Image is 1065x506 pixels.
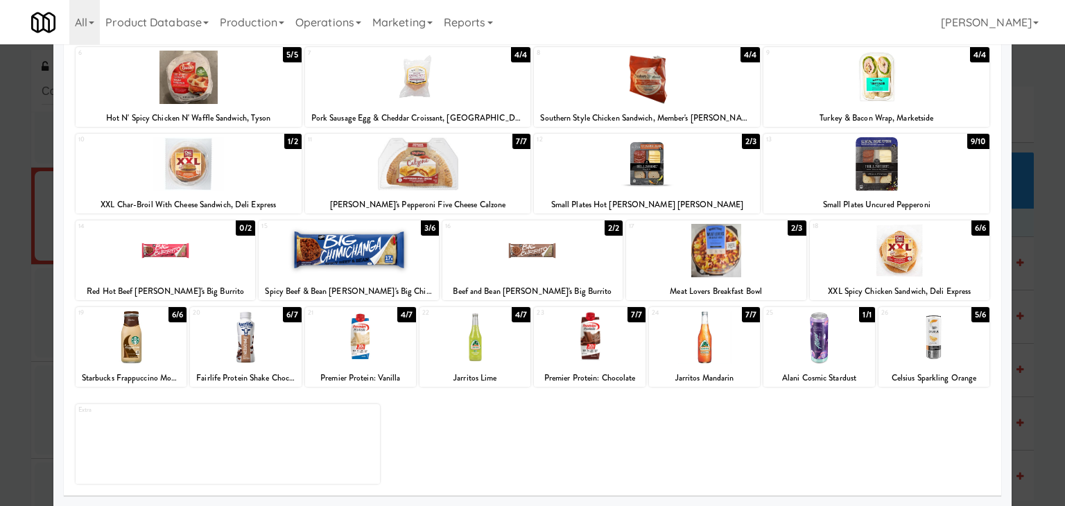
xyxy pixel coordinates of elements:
div: 24 [652,307,704,319]
div: 4/4 [511,47,530,62]
div: 84/4Southern Style Chicken Sandwich, Member's [PERSON_NAME] [534,47,760,127]
div: 9/10 [967,134,989,149]
div: 74/4Pork Sausage Egg & Cheddar Croissant, [GEOGRAPHIC_DATA] [305,47,531,127]
div: 2/3 [742,134,760,149]
div: Meat Lovers Breakfast Bowl [628,283,804,300]
div: 5/5 [283,47,301,62]
div: 122/3Small Plates Hot [PERSON_NAME] [PERSON_NAME] [534,134,760,213]
div: [PERSON_NAME]'s Pepperoni Five Cheese Calzone [307,196,529,213]
div: 6/6 [971,220,989,236]
div: XXL Char-Broil With Cheese Sandwich, Deli Express [76,196,302,213]
div: 206/7Fairlife Protein Shake Chocolate [190,307,301,387]
div: Small Plates Hot [PERSON_NAME] [PERSON_NAME] [534,196,760,213]
div: Celsius Sparkling Orange [878,369,989,387]
div: 7/7 [512,134,530,149]
div: Turkey & Bacon Wrap, Marketside [763,110,989,127]
div: Premier Protein: Vanilla [305,369,416,387]
div: 237/7Premier Protein: Chocolate [534,307,645,387]
div: 16 [445,220,532,232]
div: Small Plates Uncured Pepperoni [763,196,989,213]
div: Pork Sausage Egg & Cheddar Croissant, [GEOGRAPHIC_DATA] [307,110,529,127]
div: 1/1 [859,307,874,322]
div: Alani Cosmic Stardust [763,369,874,387]
div: Starbucks Frappuccino Mocha [78,369,184,387]
div: Celsius Sparkling Orange [881,369,987,387]
div: 4/4 [741,47,760,62]
div: Red Hot Beef [PERSON_NAME]'s Big Burrito [76,283,256,300]
div: 17 [629,220,716,232]
div: Fairlife Protein Shake Chocolate [190,369,301,387]
div: XXL Spicy Chicken Sandwich, Deli Express [812,283,988,300]
div: 224/7Jarritos Lime [419,307,530,387]
div: Jarritos Mandarin [649,369,760,387]
div: 4/7 [512,307,530,322]
div: 23 [537,307,589,319]
div: 101/2XXL Char-Broil With Cheese Sandwich, Deli Express [76,134,302,213]
div: [PERSON_NAME]'s Pepperoni Five Cheese Calzone [305,196,531,213]
div: 4/4 [970,47,989,62]
div: 251/1Alani Cosmic Stardust [763,307,874,387]
div: 140/2Red Hot Beef [PERSON_NAME]'s Big Burrito [76,220,256,300]
div: Small Plates Uncured Pepperoni [765,196,987,213]
div: 25 [766,307,819,319]
div: Jarritos Lime [422,369,528,387]
div: 5/6 [971,307,989,322]
div: Southern Style Chicken Sandwich, Member's [PERSON_NAME] [536,110,758,127]
div: Premier Protein: Chocolate [536,369,643,387]
div: Alani Cosmic Stardust [765,369,872,387]
div: 3/6 [421,220,439,236]
div: 247/7Jarritos Mandarin [649,307,760,387]
div: 7/7 [627,307,646,322]
div: 2/3 [788,220,806,236]
div: Extra [76,404,380,484]
div: 18 [813,220,900,232]
div: 11 [308,134,418,146]
div: Small Plates Hot [PERSON_NAME] [PERSON_NAME] [536,196,758,213]
div: 162/2Beef and Bean [PERSON_NAME]'s Big Burrito [442,220,623,300]
div: 10 [78,134,189,146]
div: Spicy Beef & Bean [PERSON_NAME]'s Big Chimichanga [259,283,439,300]
div: 117/7[PERSON_NAME]'s Pepperoni Five Cheese Calzone [305,134,531,213]
div: 12 [537,134,647,146]
div: 0/2 [236,220,255,236]
div: 172/3Meat Lovers Breakfast Bowl [626,220,806,300]
img: Micromart [31,10,55,35]
div: 7/7 [742,307,760,322]
div: Jarritos Mandarin [651,369,758,387]
div: 26 [881,307,934,319]
div: 214/7Premier Protein: Vanilla [305,307,416,387]
div: 196/6Starbucks Frappuccino Mocha [76,307,187,387]
div: 1/2 [284,134,301,149]
div: 13 [766,134,876,146]
div: XXL Spicy Chicken Sandwich, Deli Express [810,283,990,300]
div: XXL Char-Broil With Cheese Sandwich, Deli Express [78,196,300,213]
div: Extra [78,404,228,416]
div: Jarritos Lime [419,369,530,387]
div: 94/4Turkey & Bacon Wrap, Marketside [763,47,989,127]
div: 15 [261,220,349,232]
div: Hot N' Spicy Chicken N' Waffle Sandwich, Tyson [76,110,302,127]
div: Premier Protein: Chocolate [534,369,645,387]
div: Fairlife Protein Shake Chocolate [192,369,299,387]
div: Red Hot Beef [PERSON_NAME]'s Big Burrito [78,283,254,300]
div: Spicy Beef & Bean [PERSON_NAME]'s Big Chimichanga [261,283,437,300]
div: 139/10Small Plates Uncured Pepperoni [763,134,989,213]
div: Turkey & Bacon Wrap, Marketside [765,110,987,127]
div: 6/6 [168,307,187,322]
div: 22 [422,307,475,319]
div: 65/5Hot N' Spicy Chicken N' Waffle Sandwich, Tyson [76,47,302,127]
div: 153/6Spicy Beef & Bean [PERSON_NAME]'s Big Chimichanga [259,220,439,300]
div: Meat Lovers Breakfast Bowl [626,283,806,300]
div: 19 [78,307,131,319]
div: 265/6Celsius Sparkling Orange [878,307,989,387]
div: Premier Protein: Vanilla [307,369,414,387]
div: 6 [78,47,189,59]
div: 7 [308,47,418,59]
div: Beef and Bean [PERSON_NAME]'s Big Burrito [444,283,621,300]
div: 20 [193,307,245,319]
div: Beef and Bean [PERSON_NAME]'s Big Burrito [442,283,623,300]
div: Pork Sausage Egg & Cheddar Croissant, [GEOGRAPHIC_DATA] [305,110,531,127]
div: 4/7 [397,307,416,322]
div: Southern Style Chicken Sandwich, Member's [PERSON_NAME] [534,110,760,127]
div: 21 [308,307,361,319]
